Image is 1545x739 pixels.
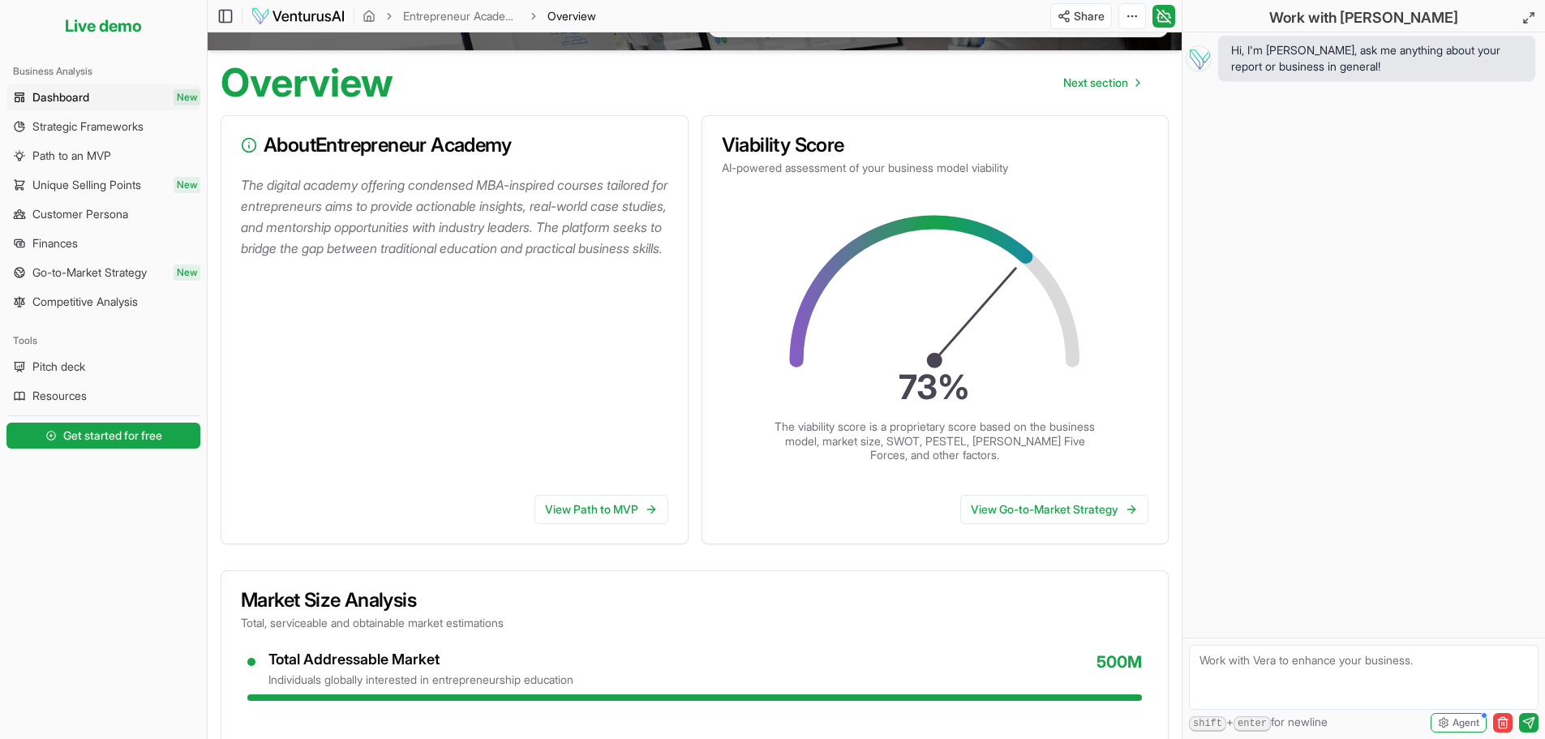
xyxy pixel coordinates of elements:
[32,235,78,251] span: Finances
[174,177,200,193] span: New
[241,591,1148,610] h3: Market Size Analysis
[1431,713,1487,733] button: Agent
[32,89,89,105] span: Dashboard
[6,289,200,315] a: Competitive Analysis
[773,419,1097,462] p: The viability score is a proprietary score based on the business model, market size, SWOT, PESTEL...
[32,359,85,375] span: Pitch deck
[1231,42,1522,75] span: Hi, I'm [PERSON_NAME], ask me anything about your report or business in general!
[1074,8,1105,24] span: Share
[1186,45,1212,71] img: Vera
[534,495,668,524] a: View Path to MVP
[6,354,200,380] a: Pitch deck
[1063,75,1128,91] span: Next section
[6,383,200,409] a: Resources
[1234,716,1271,732] kbd: enter
[32,294,138,310] span: Competitive Analysis
[899,367,971,407] text: 73 %
[6,419,200,452] a: Get started for free
[363,8,596,24] nav: breadcrumb
[32,388,87,404] span: Resources
[32,206,128,222] span: Customer Persona
[722,135,1149,155] h3: Viability Score
[6,84,200,110] a: DashboardNew
[63,428,162,444] span: Get started for free
[6,423,200,449] button: Get started for free
[6,58,200,84] div: Business Analysis
[403,8,520,24] a: Entrepreneur Academy
[1453,716,1479,729] span: Agent
[547,8,596,24] span: Overview
[268,651,573,669] div: Total Addressable Market
[6,143,200,169] a: Path to an MVP
[1189,714,1328,732] span: + for newline
[6,114,200,140] a: Strategic Frameworks
[32,264,147,281] span: Go-to-Market Strategy
[960,495,1148,524] a: View Go-to-Market Strategy
[6,328,200,354] div: Tools
[32,118,144,135] span: Strategic Frameworks
[221,63,393,102] h1: Overview
[1097,651,1142,689] span: 500M
[32,177,141,193] span: Unique Selling Points
[1050,3,1112,29] button: Share
[6,201,200,227] a: Customer Persona
[174,89,200,105] span: New
[268,672,573,688] div: individuals globally interested in entrepreneurship education
[241,174,675,259] p: The digital academy offering condensed MBA-inspired courses tailored for entrepreneurs aims to pr...
[1050,67,1152,99] nav: pagination
[722,160,1149,176] p: AI-powered assessment of your business model viability
[6,230,200,256] a: Finances
[1189,716,1226,732] kbd: shift
[241,615,1148,631] p: Total, serviceable and obtainable market estimations
[6,172,200,198] a: Unique Selling PointsNew
[251,6,345,26] img: logo
[241,135,668,155] h3: About Entrepreneur Academy
[1050,67,1152,99] a: Go to next page
[6,260,200,286] a: Go-to-Market StrategyNew
[32,148,111,164] span: Path to an MVP
[174,264,200,281] span: New
[1269,6,1458,29] h2: Work with [PERSON_NAME]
